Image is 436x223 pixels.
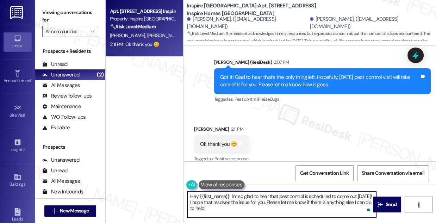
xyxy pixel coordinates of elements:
[44,205,96,217] button: New Message
[194,154,249,164] div: Tagged as:
[4,171,32,190] a: Buildings
[42,71,80,79] div: Unanswered
[110,41,159,48] div: 2:11 PM: Ok thank you 😊
[187,191,376,218] textarea: To enrich screen reader interactions, please activate Accessibility in Grammarly extension settings
[110,32,147,38] span: [PERSON_NAME]
[42,92,92,100] div: Review follow-ups
[31,77,32,82] span: •
[295,165,353,181] button: Get Conversation Link
[60,207,89,215] span: New Message
[95,69,105,80] div: (2)
[10,6,25,19] img: ResiDesk Logo
[272,58,289,66] div: 2:07 PM
[42,82,80,89] div: All Messages
[235,96,258,102] span: Pest control ,
[42,113,86,121] div: WO Follow-ups
[200,141,237,148] div: Ok thank you 😊
[270,96,279,102] span: Bugs
[42,167,68,174] div: Unread
[42,124,70,131] div: Escalate
[4,136,32,155] a: Insights •
[373,197,401,212] button: Send
[214,156,248,162] span: Positive response
[357,165,429,181] button: Share Conversation via email
[42,178,80,185] div: All Messages
[229,125,243,133] div: 2:11 PM
[416,202,421,207] i: 
[24,146,25,151] span: •
[187,30,436,52] span: : The resident acknowledges timely responses but expresses concern about the number of issues enc...
[110,15,175,23] div: Property: Inspire [GEOGRAPHIC_DATA]
[378,202,383,207] i: 
[4,32,32,51] a: Inbox
[4,102,32,121] a: Site Visit •
[187,2,328,17] b: Inspire [GEOGRAPHIC_DATA]: Apt. [STREET_ADDRESS] Inspire Homes [GEOGRAPHIC_DATA]
[42,103,81,110] div: Maintenance
[258,96,270,102] span: Praise ,
[91,29,94,34] i: 
[220,74,419,89] div: Got it! Glad to hear that’s the only thing left. Hopefully, [DATE] pest control visit will take c...
[42,188,83,196] div: New Inbounds
[35,143,105,151] div: Prospects
[214,94,431,104] div: Tagged as:
[187,31,224,36] strong: 🔧 Risk Level: Medium
[310,16,431,31] div: [PERSON_NAME]. ([EMAIL_ADDRESS][DOMAIN_NAME])
[110,8,175,15] div: Apt. [STREET_ADDRESS] Inspire Homes [GEOGRAPHIC_DATA]
[35,48,105,55] div: Prospects + Residents
[300,169,349,177] span: Get Conversation Link
[45,26,87,37] input: All communities
[187,16,308,31] div: [PERSON_NAME]. ([EMAIL_ADDRESS][DOMAIN_NAME])
[42,61,68,68] div: Unread
[52,208,57,214] i: 
[214,58,431,68] div: [PERSON_NAME] (ResiDesk)
[362,169,424,177] span: Share Conversation via email
[42,156,80,164] div: Unanswered
[110,23,156,30] strong: 🔧 Risk Level: Medium
[194,125,249,135] div: [PERSON_NAME]
[25,112,26,117] span: •
[42,7,98,26] label: Viewing conversations for
[147,32,182,38] span: [PERSON_NAME]
[386,201,397,208] span: Send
